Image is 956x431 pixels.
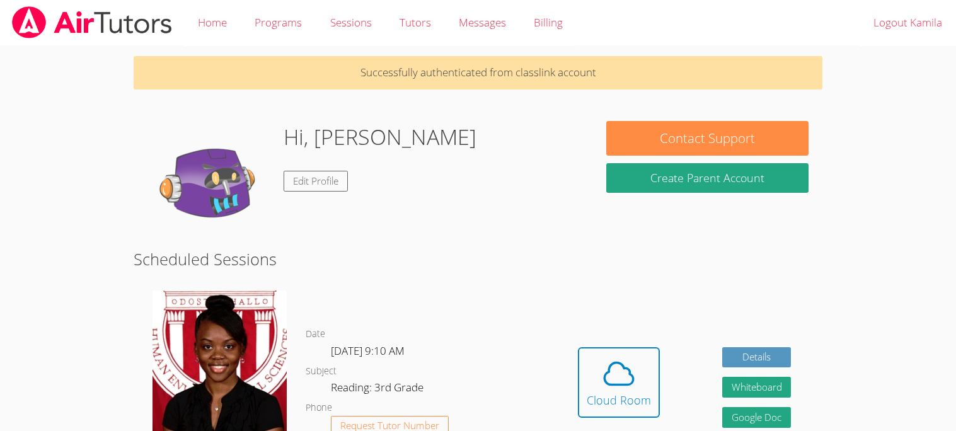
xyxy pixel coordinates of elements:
button: Contact Support [606,121,808,156]
p: Successfully authenticated from classlink account [134,56,822,89]
button: Create Parent Account [606,163,808,193]
button: Whiteboard [722,377,792,398]
dd: Reading: 3rd Grade [331,379,426,400]
a: Edit Profile [284,171,348,192]
img: default.png [147,121,274,247]
button: Cloud Room [578,347,660,418]
h1: Hi, [PERSON_NAME] [284,121,476,153]
div: Cloud Room [587,391,651,409]
a: Google Doc [722,407,792,428]
span: [DATE] 9:10 AM [331,343,405,358]
img: airtutors_banner-c4298cdbf04f3fff15de1276eac7730deb9818008684d7c2e4769d2f7ddbe033.png [11,6,173,38]
dt: Phone [306,400,332,416]
dt: Date [306,326,325,342]
span: Request Tutor Number [340,421,439,430]
dt: Subject [306,364,337,379]
h2: Scheduled Sessions [134,247,822,271]
a: Details [722,347,792,368]
span: Messages [459,15,506,30]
